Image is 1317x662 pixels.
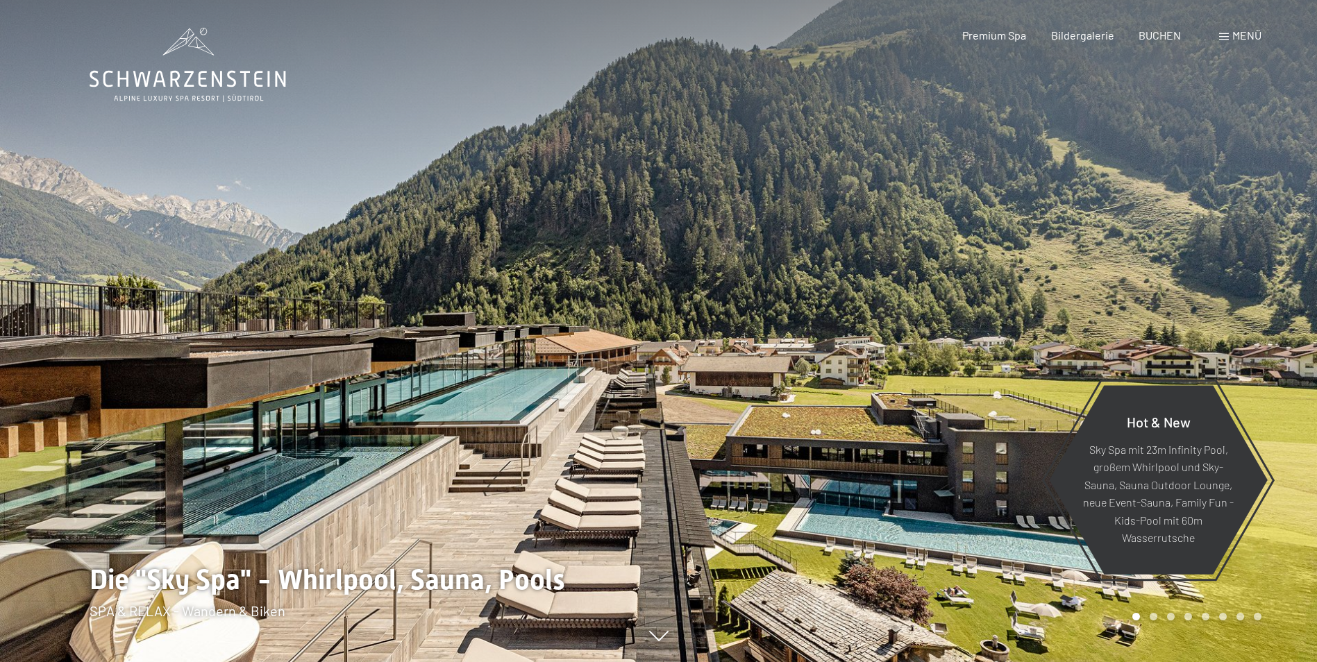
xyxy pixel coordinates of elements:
div: Carousel Page 4 [1184,613,1192,620]
div: Carousel Page 6 [1219,613,1227,620]
span: Hot & New [1127,413,1191,430]
div: Carousel Page 3 [1167,613,1175,620]
div: Carousel Page 7 [1236,613,1244,620]
a: Hot & New Sky Spa mit 23m Infinity Pool, großem Whirlpool und Sky-Sauna, Sauna Outdoor Lounge, ne... [1048,384,1268,575]
a: Premium Spa [962,28,1026,42]
a: BUCHEN [1139,28,1181,42]
div: Carousel Page 2 [1150,613,1157,620]
span: Menü [1232,28,1261,42]
a: Bildergalerie [1051,28,1114,42]
div: Carousel Page 5 [1202,613,1209,620]
div: Carousel Page 1 (Current Slide) [1132,613,1140,620]
p: Sky Spa mit 23m Infinity Pool, großem Whirlpool und Sky-Sauna, Sauna Outdoor Lounge, neue Event-S... [1083,440,1234,547]
div: Carousel Page 8 [1254,613,1261,620]
div: Carousel Pagination [1127,613,1261,620]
